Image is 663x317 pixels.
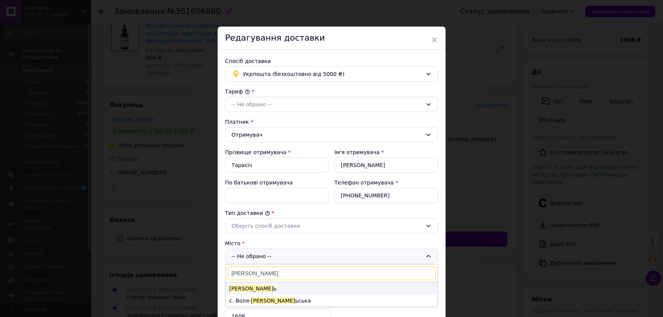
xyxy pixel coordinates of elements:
label: Прізвище отримувача [225,149,287,155]
div: -- Не обрано -- [232,100,422,109]
input: +380 [335,188,438,203]
span: [PERSON_NAME] [251,298,295,304]
li: ь [226,282,438,295]
div: -- Не обрано -- [225,249,438,264]
div: Місто [225,240,438,247]
div: Тип доставки [225,209,438,217]
li: с. Воля- ьська [226,295,438,307]
div: Тариф [225,88,438,95]
label: Ім'я отримувача [335,149,380,155]
div: Оберіть спосіб доставки [232,222,422,230]
label: Телефон отримувача [335,180,394,186]
input: Знайти [228,267,436,280]
div: Редагування доставки [218,27,446,50]
span: × [431,33,438,46]
span: Укрпошта (безкоштовно від 5000 ₴) [243,70,422,78]
div: Отримувач [232,131,422,139]
label: По батькові отримувача [225,180,293,186]
div: Спосіб доставки [225,57,438,65]
span: [PERSON_NAME] [229,285,274,292]
div: Платник [225,118,438,126]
